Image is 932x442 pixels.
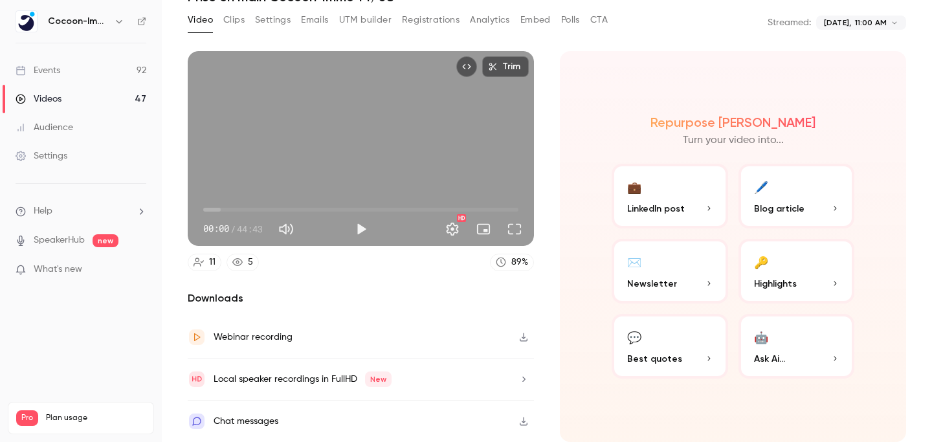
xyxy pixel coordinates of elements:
[273,216,299,242] button: Mute
[754,202,804,215] span: Blog article
[627,352,682,366] span: Best quotes
[470,10,510,30] button: Analytics
[34,204,52,218] span: Help
[34,234,85,247] a: SpeakerHub
[754,327,768,347] div: 🤖
[16,93,61,105] div: Videos
[203,222,263,236] div: 00:00
[339,10,392,30] button: UTM builder
[93,234,118,247] span: new
[214,414,278,429] div: Chat messages
[456,56,477,77] button: Embed video
[520,10,551,30] button: Embed
[188,291,534,306] h2: Downloads
[627,202,685,215] span: LinkedIn post
[16,64,60,77] div: Events
[824,17,851,28] span: [DATE],
[16,11,37,32] img: Cocoon-Immo
[131,264,146,276] iframe: Noticeable Trigger
[482,56,529,77] button: Trim
[471,216,496,242] button: Turn on miniplayer
[457,214,466,222] div: HD
[754,352,785,366] span: Ask Ai...
[188,10,213,30] button: Video
[768,16,811,29] p: Streamed:
[48,15,109,28] h6: Cocoon-Immo
[738,164,855,228] button: 🖊️Blog article
[855,17,887,28] span: 11:00 AM
[301,10,328,30] button: Emails
[612,164,728,228] button: 💼LinkedIn post
[203,222,229,236] span: 00:00
[365,371,392,387] span: New
[561,10,580,30] button: Polls
[230,222,236,236] span: /
[16,204,146,218] li: help-dropdown-opener
[223,10,245,30] button: Clips
[16,410,38,426] span: Pro
[738,314,855,379] button: 🤖Ask Ai...
[248,256,253,269] div: 5
[590,10,608,30] button: CTA
[214,329,293,345] div: Webinar recording
[255,10,291,30] button: Settings
[754,277,797,291] span: Highlights
[754,177,768,197] div: 🖊️
[502,216,527,242] button: Full screen
[16,149,67,162] div: Settings
[650,115,815,130] h2: Repurpose [PERSON_NAME]
[754,252,768,272] div: 🔑
[683,133,784,148] p: Turn your video into...
[511,256,528,269] div: 89 %
[214,371,392,387] div: Local speaker recordings in FullHD
[612,314,728,379] button: 💬Best quotes
[490,254,534,271] a: 89%
[237,222,263,236] span: 44:43
[16,121,73,134] div: Audience
[439,216,465,242] button: Settings
[627,252,641,272] div: ✉️
[627,277,677,291] span: Newsletter
[627,327,641,347] div: 💬
[188,254,221,271] a: 11
[34,263,82,276] span: What's new
[209,256,216,269] div: 11
[46,413,146,423] span: Plan usage
[627,177,641,197] div: 💼
[612,239,728,304] button: ✉️Newsletter
[402,10,460,30] button: Registrations
[348,216,374,242] button: Play
[738,239,855,304] button: 🔑Highlights
[227,254,259,271] a: 5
